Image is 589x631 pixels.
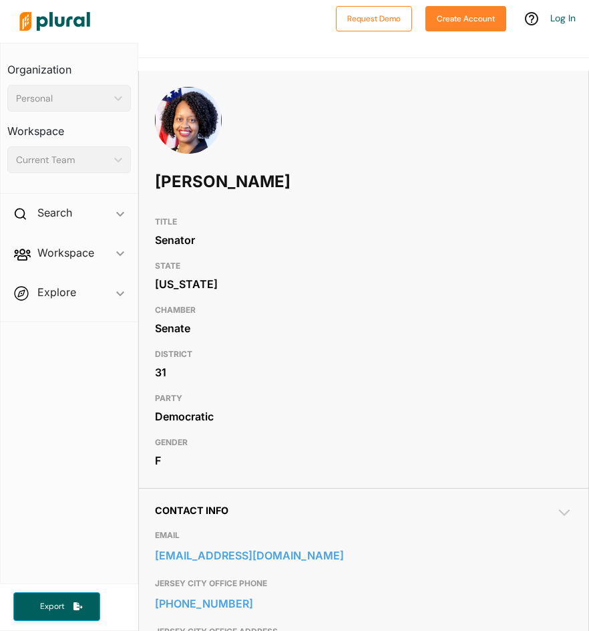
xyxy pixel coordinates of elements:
[155,594,572,614] a: [PHONE_NUMBER]
[550,12,576,24] a: Log In
[7,50,131,80] h3: Organization
[425,11,506,25] a: Create Account
[155,451,572,471] div: F
[16,153,109,167] div: Current Team
[155,274,572,294] div: [US_STATE]
[155,318,572,338] div: Senate
[155,390,572,406] h3: PARTY
[336,6,412,31] button: Request Demo
[16,92,109,106] div: Personal
[336,11,412,25] a: Request Demo
[7,112,131,141] h3: Workspace
[155,406,572,426] div: Democratic
[155,214,572,230] h3: TITLE
[37,205,72,220] h2: Search
[155,346,572,362] h3: DISTRICT
[155,162,405,202] h1: [PERSON_NAME]
[155,434,572,451] h3: GENDER
[155,258,572,274] h3: STATE
[155,230,572,250] div: Senator
[155,527,572,543] h3: EMAIL
[155,505,228,516] span: Contact Info
[31,601,73,612] span: Export
[155,302,572,318] h3: CHAMBER
[155,87,222,184] img: Headshot of Angela McKnight
[155,362,572,382] div: 31
[155,576,572,592] h3: JERSEY CITY OFFICE PHONE
[13,592,100,621] button: Export
[155,545,572,565] a: [EMAIL_ADDRESS][DOMAIN_NAME]
[425,6,506,31] button: Create Account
